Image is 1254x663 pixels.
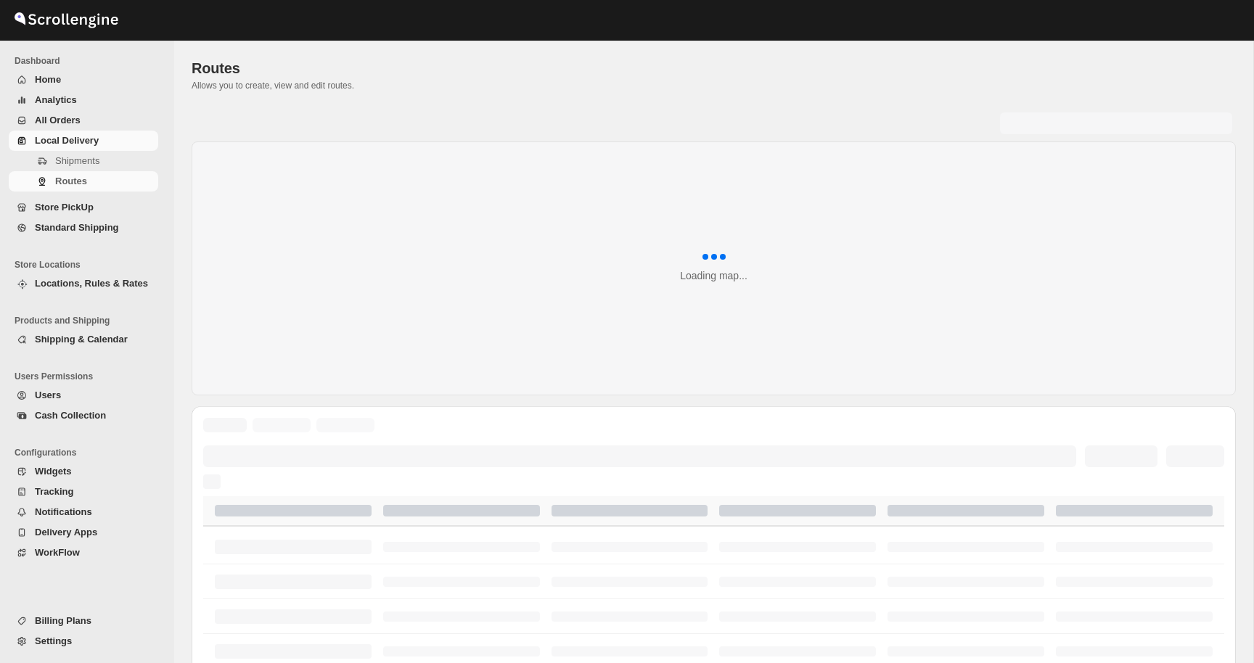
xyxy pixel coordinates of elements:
button: All Orders [9,110,158,131]
span: Locations, Rules & Rates [35,278,148,289]
span: Billing Plans [35,615,91,626]
span: Store PickUp [35,202,94,213]
span: Delivery Apps [35,527,97,538]
span: Home [35,74,61,85]
span: Notifications [35,506,92,517]
span: Products and Shipping [15,315,164,326]
button: Shipping & Calendar [9,329,158,350]
button: Locations, Rules & Rates [9,273,158,294]
span: Settings [35,635,72,646]
button: Delivery Apps [9,522,158,543]
span: Widgets [35,466,71,477]
button: Tracking [9,482,158,502]
button: Notifications [9,502,158,522]
span: Users Permissions [15,371,164,382]
button: Analytics [9,90,158,110]
span: Configurations [15,447,164,458]
button: Users [9,385,158,405]
span: Routes [192,60,240,76]
button: Cash Collection [9,405,158,426]
span: Analytics [35,94,77,105]
button: Settings [9,631,158,651]
span: Tracking [35,486,73,497]
button: WorkFlow [9,543,158,563]
button: Widgets [9,461,158,482]
span: Standard Shipping [35,222,119,233]
span: Local Delivery [35,135,99,146]
span: Cash Collection [35,410,106,421]
span: Shipping & Calendar [35,334,128,345]
button: Routes [9,171,158,192]
span: Users [35,390,61,400]
span: Store Locations [15,259,164,271]
div: Loading map... [680,268,747,283]
span: WorkFlow [35,547,80,558]
span: All Orders [35,115,81,125]
span: Shipments [55,155,99,166]
p: Allows you to create, view and edit routes. [192,80,1236,91]
button: Home [9,70,158,90]
button: Shipments [9,151,158,171]
button: Billing Plans [9,611,158,631]
span: Dashboard [15,55,164,67]
span: Routes [55,176,87,186]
